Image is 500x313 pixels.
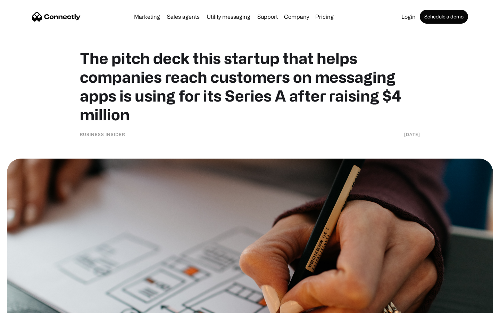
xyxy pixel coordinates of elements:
[420,10,468,24] a: Schedule a demo
[399,14,418,19] a: Login
[164,14,202,19] a: Sales agents
[204,14,253,19] a: Utility messaging
[404,131,420,138] div: [DATE]
[284,12,309,22] div: Company
[7,301,42,311] aside: Language selected: English
[80,131,125,138] div: Business Insider
[312,14,336,19] a: Pricing
[131,14,163,19] a: Marketing
[255,14,281,19] a: Support
[14,301,42,311] ul: Language list
[80,49,420,124] h1: The pitch deck this startup that helps companies reach customers on messaging apps is using for i...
